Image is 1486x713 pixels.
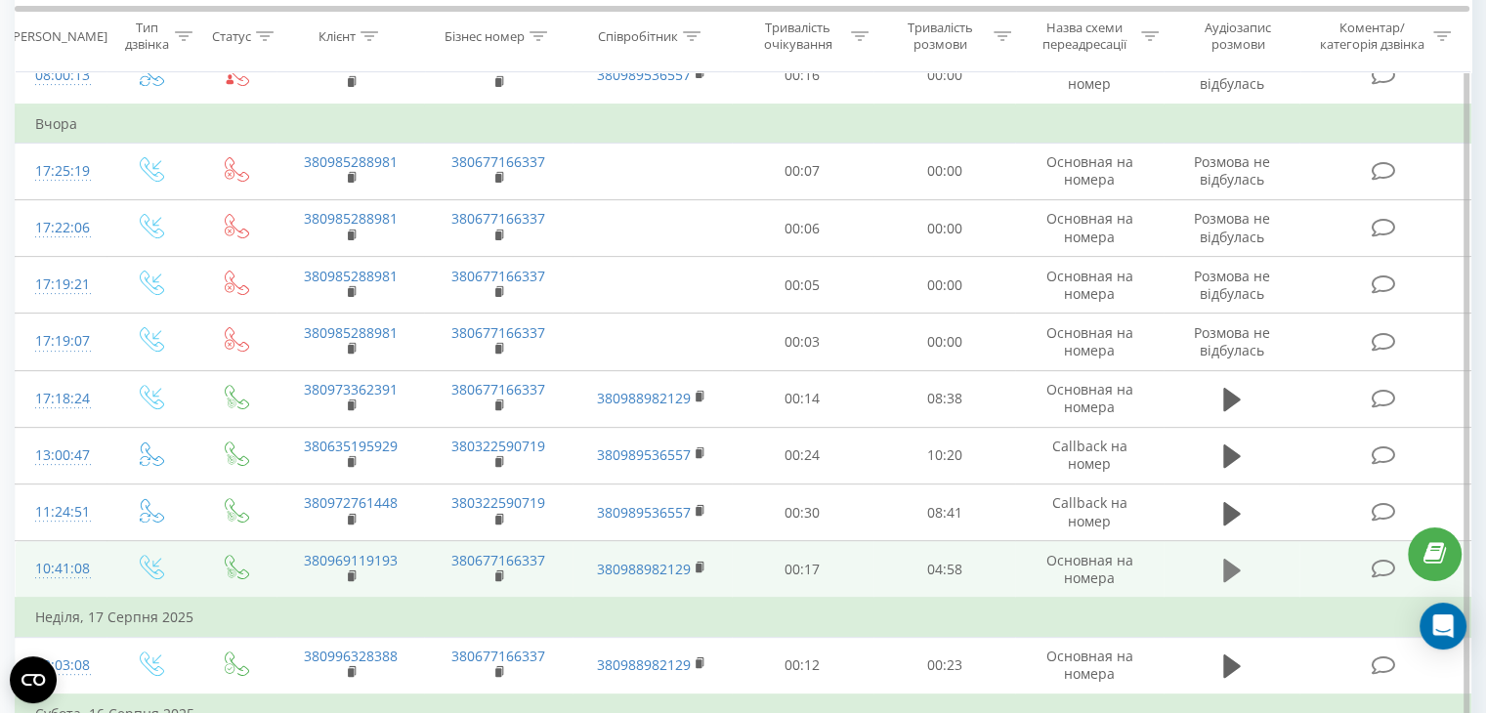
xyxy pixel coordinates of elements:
td: 00:12 [732,637,873,694]
div: 13:00:47 [35,437,87,475]
a: 380635195929 [304,437,398,455]
a: 380677166337 [451,380,545,398]
a: 380677166337 [451,152,545,171]
a: 380677166337 [451,267,545,285]
a: 380988982129 [597,655,691,674]
a: 380989536557 [597,445,691,464]
div: 17:25:19 [35,152,87,190]
td: Callback на номер [1015,47,1163,105]
td: Callback на номер [1015,484,1163,541]
div: Бізнес номер [445,28,525,45]
div: 17:19:21 [35,266,87,304]
div: Клієнт [318,28,356,45]
a: 380677166337 [451,209,545,228]
div: Статус [212,28,251,45]
a: 380951094132 [304,57,398,75]
td: 08:41 [873,484,1015,541]
td: 00:17 [732,541,873,599]
div: Коментар/категорія дзвінка [1314,21,1428,54]
a: 380985288981 [304,267,398,285]
a: 380985288981 [304,152,398,171]
td: Основная на номера [1015,370,1163,427]
span: Розмова не відбулась [1194,57,1270,93]
td: 00:05 [732,257,873,314]
a: 380677166337 [451,647,545,665]
td: Основная на номера [1015,541,1163,599]
div: Співробітник [598,28,678,45]
td: 00:06 [732,200,873,257]
a: 380322590719 [451,437,545,455]
span: Розмова не відбулась [1194,209,1270,245]
td: Основная на номера [1015,637,1163,694]
div: Тип дзвінка [123,21,169,54]
td: Основная на номера [1015,200,1163,257]
td: Основная на номера [1015,314,1163,370]
a: 380988982129 [597,560,691,578]
div: Назва схеми переадресації [1034,21,1136,54]
td: 00:00 [873,143,1015,199]
a: 380989536557 [597,503,691,522]
td: Основная на номера [1015,143,1163,199]
div: 17:18:24 [35,380,87,418]
div: Аудіозапис розмови [1181,21,1295,54]
td: 00:00 [873,200,1015,257]
div: 08:00:13 [35,57,87,95]
div: Тривалість очікування [749,21,847,54]
td: 04:58 [873,541,1015,599]
td: 00:00 [873,314,1015,370]
td: Основная на номера [1015,257,1163,314]
a: 380972761448 [304,493,398,512]
div: Open Intercom Messenger [1420,603,1466,650]
td: 00:00 [873,257,1015,314]
td: 00:00 [873,47,1015,105]
a: 380996328388 [304,647,398,665]
a: 380988982129 [597,389,691,407]
span: Розмова не відбулась [1194,152,1270,189]
a: 380985288981 [304,323,398,342]
a: 380973362391 [304,380,398,398]
div: 17:22:06 [35,209,87,247]
a: 380677166337 [451,323,545,342]
td: 00:03 [732,314,873,370]
td: Вчора [16,105,1471,144]
td: 08:38 [873,370,1015,427]
td: 00:14 [732,370,873,427]
td: 00:23 [873,637,1015,694]
a: 380322590719 [451,493,545,512]
td: 00:30 [732,484,873,541]
a: 380985288981 [304,209,398,228]
div: 11:24:51 [35,493,87,531]
span: Розмова не відбулась [1194,323,1270,359]
div: 10:41:08 [35,550,87,588]
a: 380969119193 [304,551,398,569]
td: Неділя, 17 Серпня 2025 [16,598,1471,637]
td: 00:24 [732,427,873,483]
div: 17:19:07 [35,322,87,360]
a: 380989536557 [597,65,691,84]
div: 13:03:08 [35,647,87,685]
div: Тривалість розмови [891,21,989,54]
span: Розмова не відбулась [1194,267,1270,303]
td: 00:16 [732,47,873,105]
div: [PERSON_NAME] [9,28,107,45]
a: 380677166337 [451,551,545,569]
a: 380322590719 [451,57,545,75]
button: Open CMP widget [10,656,57,703]
td: 00:07 [732,143,873,199]
td: Callback на номер [1015,427,1163,483]
td: 10:20 [873,427,1015,483]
